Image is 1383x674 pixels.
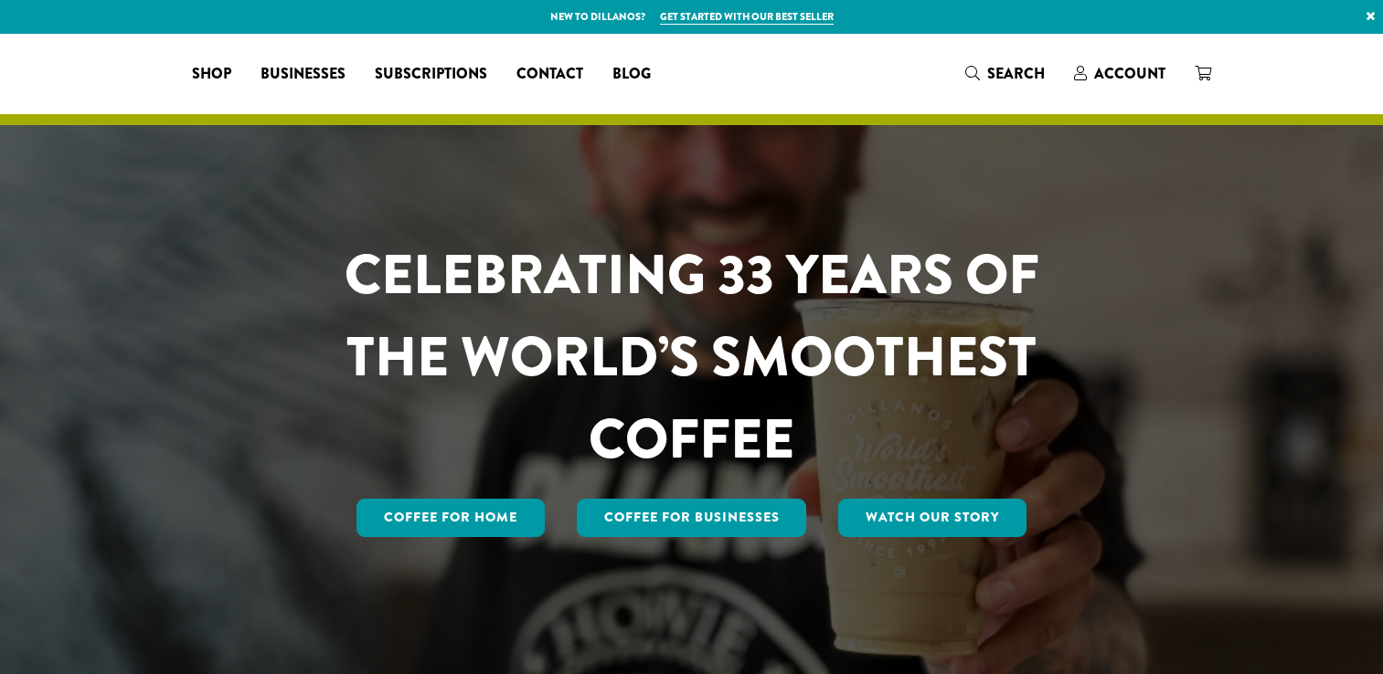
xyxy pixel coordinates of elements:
[356,499,545,537] a: Coffee for Home
[516,63,583,86] span: Contact
[291,234,1093,480] h1: CELEBRATING 33 YEARS OF THE WORLD’S SMOOTHEST COFFEE
[987,63,1045,84] span: Search
[177,59,246,89] a: Shop
[577,499,807,537] a: Coffee For Businesses
[375,63,487,86] span: Subscriptions
[192,63,231,86] span: Shop
[951,58,1059,89] a: Search
[612,63,651,86] span: Blog
[261,63,346,86] span: Businesses
[1094,63,1165,84] span: Account
[838,499,1027,537] a: Watch Our Story
[660,9,834,25] a: Get started with our best seller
